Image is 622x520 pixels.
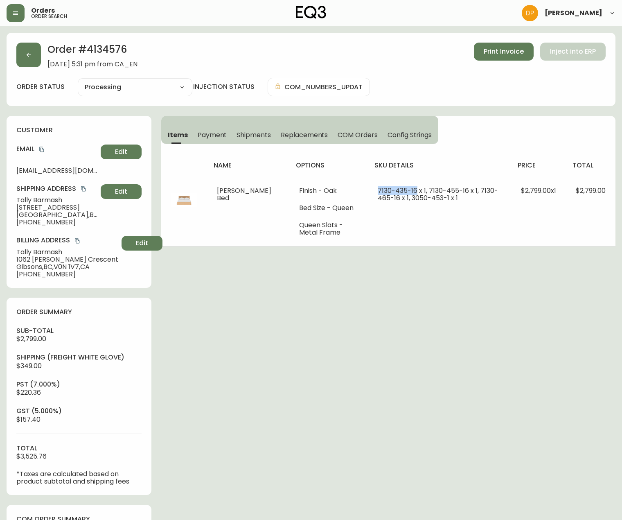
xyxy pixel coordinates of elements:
h4: total [16,444,142,453]
span: Items [168,131,188,139]
h4: sku details [374,161,505,170]
img: logo [296,6,326,19]
button: Edit [122,236,162,251]
li: Finish - Oak [299,187,358,194]
h4: gst (5.000%) [16,407,142,416]
span: [DATE] 5:31 pm from CA_EN [47,61,137,68]
span: Edit [136,239,148,248]
span: [EMAIL_ADDRESS][DOMAIN_NAME] [16,167,97,174]
h4: Billing Address [16,236,118,245]
h4: order summary [16,307,142,317]
span: [STREET_ADDRESS] [16,204,97,211]
span: 1062 [PERSON_NAME] Crescent [16,256,118,263]
span: $157.40 [16,415,41,424]
span: $2,799.00 [576,186,606,195]
span: $2,799.00 [16,334,46,344]
span: [PHONE_NUMBER] [16,271,118,278]
label: order status [16,82,65,91]
span: Edit [115,147,127,156]
span: COM Orders [338,131,378,139]
h4: injection status [193,82,255,91]
button: Edit [101,184,142,199]
li: Bed Size - Queen [299,204,358,212]
span: $220.36 [16,388,41,397]
h4: price [518,161,559,170]
button: copy [38,145,46,154]
button: Print Invoice [474,43,534,61]
img: 7130-435-13-400-1-cliuqinbw0f1w0122i7rupzrm.jpg [171,187,197,213]
span: $3,525.76 [16,452,47,461]
button: copy [73,237,81,245]
h4: pst (7.000%) [16,380,142,389]
span: [PHONE_NUMBER] [16,219,97,226]
li: Queen Slats - Metal Frame [299,222,358,236]
h4: name [214,161,283,170]
span: Config Strings [388,131,432,139]
h4: Email [16,145,97,154]
span: Replacements [281,131,328,139]
span: $349.00 [16,361,42,371]
span: [PERSON_NAME] [545,10,602,16]
span: Payment [198,131,227,139]
span: Orders [31,7,55,14]
h5: order search [31,14,67,19]
span: Tally Barmash [16,249,118,256]
h4: Shipping ( Freight White Glove ) [16,353,142,362]
span: $2,799.00 x 1 [521,186,556,195]
h4: customer [16,126,142,135]
h4: options [296,161,362,170]
span: Print Invoice [484,47,524,56]
h4: Shipping Address [16,184,97,193]
span: [PERSON_NAME] Bed [217,186,271,203]
button: copy [79,185,88,193]
img: b0154ba12ae69382d64d2f3159806b19 [522,5,538,21]
p: *Taxes are calculated based on product subtotal and shipping fees [16,470,142,485]
h4: sub-total [16,326,142,335]
span: Gibsons , BC , V0N 1V7 , CA [16,263,118,271]
button: Edit [101,145,142,159]
span: Shipments [237,131,271,139]
span: [GEOGRAPHIC_DATA] , BC , V6J 1J2 , CA [16,211,97,219]
span: Edit [115,187,127,196]
h4: total [572,161,609,170]
span: 7130-435-16 x 1, 7130-455-16 x 1, 7130-465-16 x 1, 3050-453-1 x 1 [378,186,498,203]
h2: Order # 4134576 [47,43,137,61]
span: Tally Barmash [16,197,97,204]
